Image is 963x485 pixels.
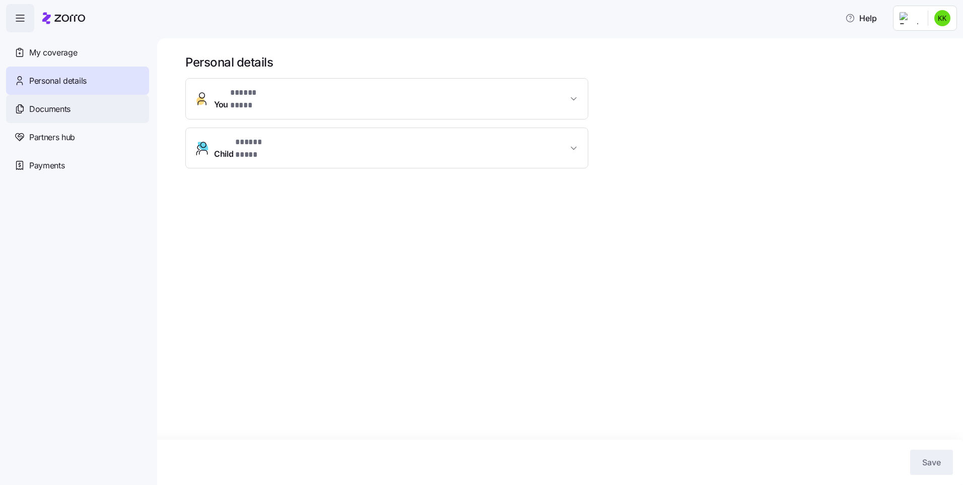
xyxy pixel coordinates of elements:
[29,75,87,87] span: Personal details
[29,159,64,172] span: Payments
[6,67,149,95] a: Personal details
[910,450,953,475] button: Save
[900,12,920,24] img: Employer logo
[214,87,271,111] span: You
[934,10,950,26] img: 304180953a290ee7c1593fa953913b04
[185,54,949,70] h1: Personal details
[6,151,149,179] a: Payments
[922,456,941,468] span: Save
[29,46,77,59] span: My coverage
[837,8,885,28] button: Help
[6,38,149,67] a: My coverage
[29,103,71,115] span: Documents
[29,131,75,144] span: Partners hub
[6,95,149,123] a: Documents
[214,136,282,160] span: Child
[6,123,149,151] a: Partners hub
[845,12,877,24] span: Help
